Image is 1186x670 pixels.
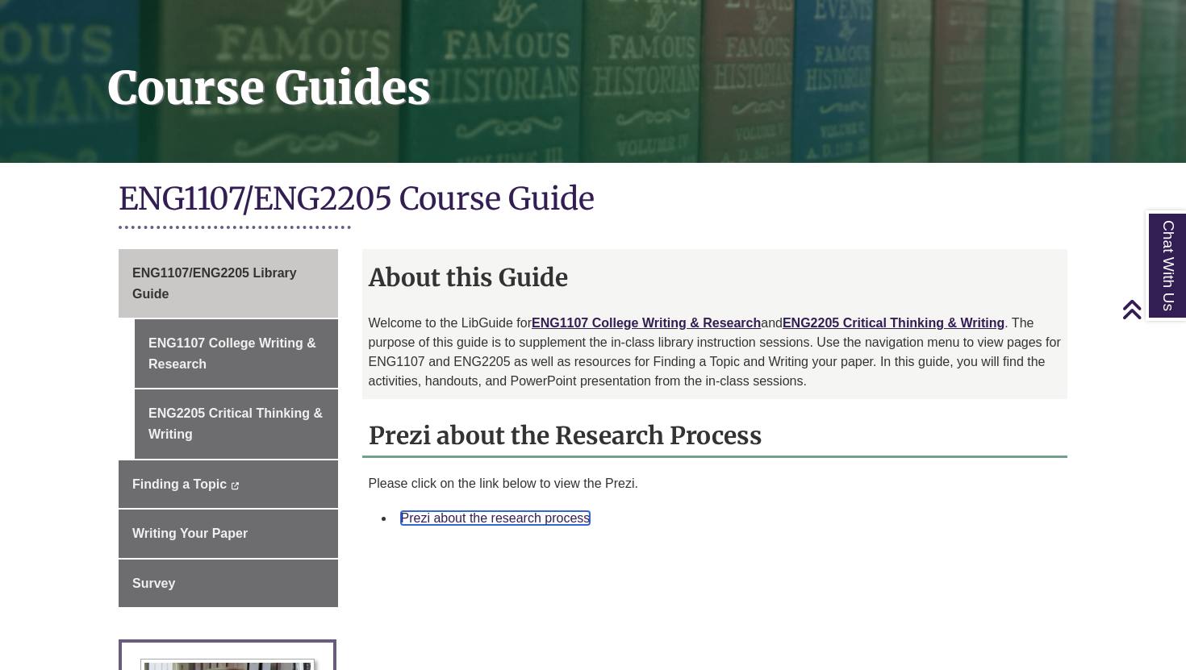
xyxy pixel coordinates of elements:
p: Please click on the link below to view the Prezi. [369,474,1062,493]
a: ENG1107 College Writing & Research [135,319,338,388]
i: This link opens in a new window [230,482,239,489]
a: ENG1107/ENG2205 Library Guide [119,249,338,318]
span: Finding a Topic [132,477,227,491]
a: ENG1107 College Writing & Research [532,316,761,330]
a: Finding a Topic [119,460,338,509]
a: ENG2205 Critical Thinking & Writing [135,389,338,458]
a: Prezi about the research process [401,511,591,525]
a: Back to Top [1121,298,1182,320]
a: Survey [119,560,338,608]
div: Guide Page Menu [119,249,338,607]
a: ENG2205 Critical Thinking & Writing [783,316,1004,330]
span: ENG1107/ENG2205 Library Guide [132,266,297,301]
h2: About this Guide [362,257,1068,298]
h1: ENG1107/ENG2205 Course Guide [119,179,1067,222]
a: Writing Your Paper [119,510,338,558]
span: Writing Your Paper [132,526,248,540]
h2: Prezi about the Research Process [362,415,1068,458]
p: Welcome to the LibGuide for and . The purpose of this guide is to supplement the in-class library... [369,314,1062,391]
span: Survey [132,576,175,590]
